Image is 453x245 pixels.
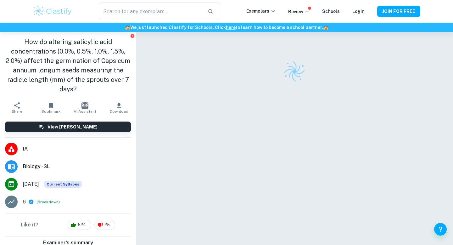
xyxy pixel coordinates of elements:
span: Bookmark [42,109,61,114]
div: 524 [68,220,91,230]
div: 25 [94,220,115,230]
span: 🏫 [323,25,328,30]
span: AI Assistant [74,109,96,114]
button: Download [102,99,136,117]
span: 25 [101,222,113,228]
h1: How do altering salicylic acid concentrations (0.0%, 0.5%, 1.0%, 1.5%, 2.0%) affect the germinati... [5,37,131,94]
span: Current Syllabus [44,181,82,188]
p: Exemplars [246,8,276,14]
span: ( ) [36,199,60,205]
a: here [226,25,236,30]
h6: Like it? [21,221,38,229]
p: 6 [23,198,26,206]
a: Login [352,9,365,14]
button: JOIN FOR FREE [377,6,420,17]
div: This exemplar is based on the current syllabus. Feel free to refer to it for inspiration/ideas wh... [44,181,82,188]
span: 🏫 [125,25,130,30]
button: Report issue [130,33,135,38]
h6: We just launched Clastify for Schools. Click to learn how to become a school partner. [1,24,452,31]
span: IA [23,145,131,153]
img: Clastify logo [282,59,307,84]
p: Review [288,8,310,15]
span: Share [12,109,22,114]
span: [DATE] [23,180,39,188]
button: Bookmark [34,99,68,117]
a: Schools [322,9,340,14]
input: Search for any exemplars... [99,3,203,20]
button: Breakdown [38,199,59,205]
button: AI Assistant [68,99,102,117]
img: Clastify logo [33,5,73,18]
span: Download [110,109,128,114]
h6: View [PERSON_NAME] [48,123,98,130]
button: Help and Feedback [434,223,447,236]
span: 524 [74,222,89,228]
button: View [PERSON_NAME] [5,122,131,132]
img: AI Assistant [81,102,88,109]
span: Biology - SL [23,163,131,170]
